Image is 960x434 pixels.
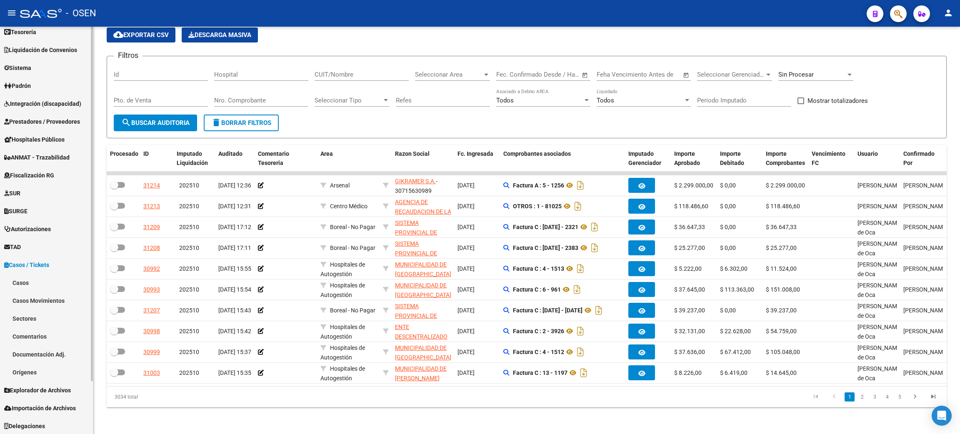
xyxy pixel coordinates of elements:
[503,150,571,157] span: Comprobantes asociados
[720,150,744,167] span: Importe Debitado
[4,171,54,180] span: Fiscalización RG
[4,99,81,108] span: Integración (discapacidad)
[720,369,747,376] span: $ 6.419,00
[593,304,604,317] i: Descargar documento
[895,392,905,402] a: 5
[925,392,941,402] a: go to last page
[674,244,705,251] span: $ 25.277,00
[320,282,365,298] span: Hospitales de Autogestión
[395,199,451,234] span: AGENCIA DE RECAUDACION DE LA PROVINCIA DE [GEOGRAPHIC_DATA]
[766,203,800,210] span: $ 118.486,60
[4,117,80,126] span: Prestadores / Proveedores
[454,145,500,172] datatable-header-cell: Fc. Ingresada
[320,365,365,382] span: Hospitales de Autogestión
[143,327,160,336] div: 30998
[330,203,367,210] span: Centro Médico
[943,8,953,18] mat-icon: person
[218,182,251,189] span: [DATE] 12:36
[4,27,36,37] span: Tesorería
[317,145,380,172] datatable-header-cell: Area
[766,349,800,355] span: $ 105.048,00
[143,222,160,232] div: 31209
[457,265,475,272] span: [DATE]
[720,286,754,293] span: $ 113.363,00
[857,150,878,157] span: Usuario
[179,182,199,189] span: 202510
[395,302,451,319] div: - 30691822849
[903,369,948,376] span: [PERSON_NAME]
[179,224,199,230] span: 202510
[900,145,946,172] datatable-header-cell: Confirmado Por
[496,71,530,78] input: Fecha inicio
[513,203,562,210] strong: OTROS : 1 - 81025
[720,349,751,355] span: $ 67.412,00
[857,240,902,257] span: [PERSON_NAME] de Oca
[537,71,578,78] input: Fecha fin
[496,97,514,104] span: Todos
[4,404,76,413] span: Importación de Archivos
[857,282,902,298] span: [PERSON_NAME] de Oca
[572,200,583,213] i: Descargar documento
[720,244,736,251] span: $ 0,00
[854,145,900,172] datatable-header-cell: Usuario
[4,386,71,395] span: Explorador de Archivos
[179,203,199,210] span: 202510
[395,343,451,361] div: - 30999004144
[320,150,333,157] span: Area
[395,219,437,245] span: SISTEMA PROVINCIAL DE SALUD
[107,27,175,42] button: Exportar CSV
[845,392,855,402] a: 1
[857,219,902,236] span: [PERSON_NAME] de Oca
[179,244,199,251] span: 202510
[395,324,447,359] span: ENTE DESCENTRALIZADO HOSPITAL "[PERSON_NAME]"
[143,306,160,315] div: 31207
[575,345,586,359] i: Descargar documento
[211,119,271,127] span: Borrar Filtros
[720,265,747,272] span: $ 6.302,00
[597,97,614,104] span: Todos
[457,150,493,157] span: Fc. Ingresada
[395,282,451,298] span: MUNICIPALIDAD DE [GEOGRAPHIC_DATA]
[255,145,317,172] datatable-header-cell: Comentario Tesoreria
[893,390,906,404] li: page 5
[903,203,948,210] span: [PERSON_NAME]
[320,261,365,277] span: Hospitales de Autogestión
[4,135,65,144] span: Hospitales Públicos
[143,202,160,211] div: 31213
[218,244,251,251] span: [DATE] 17:11
[572,283,582,296] i: Descargar documento
[766,369,797,376] span: $ 14.645,00
[812,150,845,167] span: Vencimiento FC
[589,241,600,254] i: Descargar documento
[903,150,935,167] span: Confirmado Por
[766,150,805,167] span: Importe Comprobantes
[682,70,691,80] button: Open calendar
[395,260,451,277] div: - 30999004144
[395,197,451,215] div: - 30710404611
[110,150,138,157] span: Procesado
[674,182,713,189] span: $ 2.299.000,00
[857,303,902,319] span: [PERSON_NAME] de Oca
[182,27,258,42] button: Descarga Masiva
[674,150,700,167] span: Importe Aprobado
[179,286,199,293] span: 202510
[720,307,736,314] span: $ 0,00
[578,366,589,379] i: Descargar documento
[395,344,451,361] span: MUNICIPALIDAD DE [GEOGRAPHIC_DATA]
[843,390,856,404] li: page 1
[392,145,454,172] datatable-header-cell: Razon Social
[215,145,255,172] datatable-header-cell: Auditado
[903,328,948,334] span: [PERSON_NAME]
[513,307,582,314] strong: Factura C : [DATE] - [DATE]
[870,392,880,402] a: 3
[720,203,736,210] span: $ 0,00
[720,224,736,230] span: $ 0,00
[457,203,475,210] span: [DATE]
[457,369,475,376] span: [DATE]
[580,70,590,80] button: Open calendar
[513,244,578,251] strong: Factura C : [DATE] - 2383
[66,4,96,22] span: - OSEN
[395,178,436,185] span: GIKRAMER S.A.
[395,150,430,157] span: Razon Social
[4,153,70,162] span: ANMAT - Trazabilidad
